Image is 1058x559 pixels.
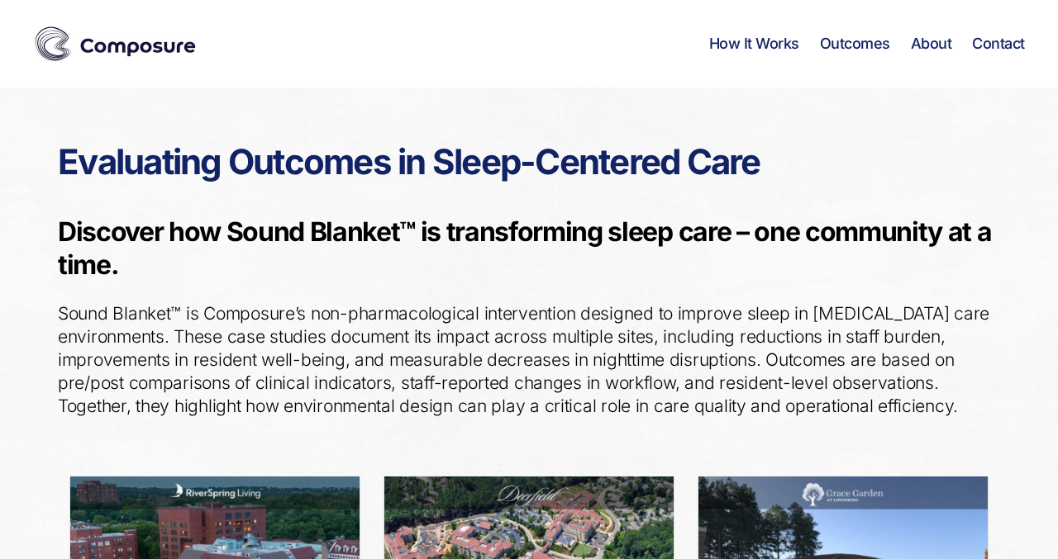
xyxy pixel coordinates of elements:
[709,35,799,53] a: How It Works
[58,216,1000,282] h4: Discover how Sound Blanket™ is transforming sleep care – one community at a time.
[709,35,1025,53] nav: Horizontal
[58,302,1000,418] p: Sound Blanket™ is Composure’s non-pharmacological intervention designed to improve sleep in [MEDI...
[820,35,890,53] a: Outcomes
[33,23,198,64] img: Composure
[911,35,952,53] a: About
[58,145,1000,178] h1: Evaluating Outcomes in Sleep-Centered Care
[972,35,1025,53] a: Contact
